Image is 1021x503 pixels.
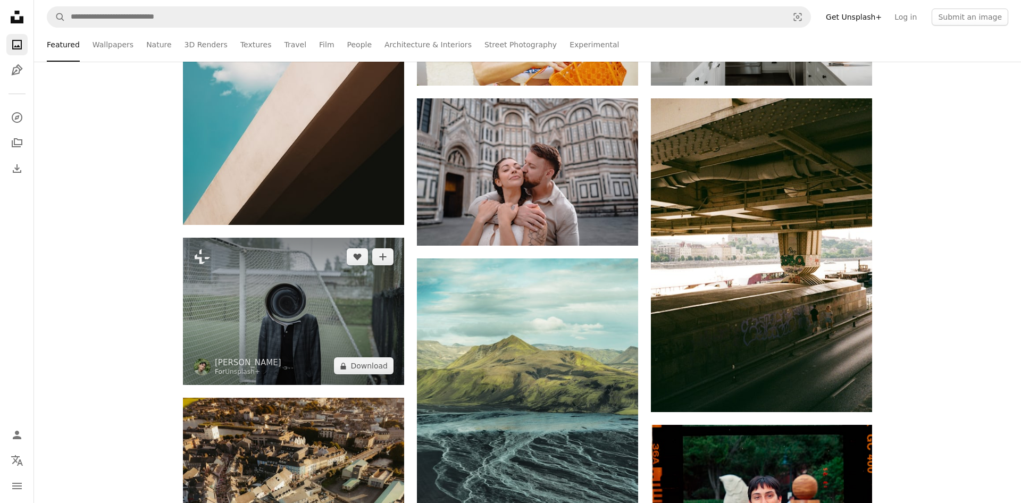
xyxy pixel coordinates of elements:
a: Film [319,28,334,62]
button: Search Unsplash [47,7,65,27]
button: Menu [6,475,28,497]
button: Add to Collection [372,248,394,265]
button: Visual search [785,7,810,27]
a: 3D Renders [185,28,228,62]
a: Street Photography [484,28,557,62]
a: Unsplash+ [225,368,260,375]
a: Figure with swirling vortex for a head [183,306,404,316]
button: Like [347,248,368,265]
button: Submit an image [932,9,1008,26]
a: Wallpapers [93,28,133,62]
a: Nature [146,28,171,62]
a: Single cloud in a bright blue sky [183,54,404,64]
a: Photos [6,34,28,55]
div: For [215,368,281,376]
button: Language [6,450,28,471]
a: Get Unsplash+ [819,9,888,26]
img: Figure with swirling vortex for a head [183,238,404,385]
a: Travel [284,28,306,62]
a: Explore [6,107,28,128]
a: [PERSON_NAME] [215,357,281,368]
img: People walk beneath a large concrete bridge over a river. [651,98,872,412]
a: Green mountains overlook braided river delta [417,401,638,410]
a: Log in / Sign up [6,424,28,446]
a: Download History [6,158,28,179]
img: Couple embracing in front of a historic cathedral [417,98,638,246]
img: Go to Aedrian Salazar's profile [194,358,211,375]
a: Couple embracing in front of a historic cathedral [417,167,638,177]
a: People [347,28,372,62]
form: Find visuals sitewide [47,6,811,28]
a: Log in [888,9,923,26]
a: Experimental [570,28,619,62]
a: People walk beneath a large concrete bridge over a river. [651,250,872,260]
a: Home — Unsplash [6,6,28,30]
a: Architecture & Interiors [384,28,472,62]
a: Illustrations [6,60,28,81]
a: Collections [6,132,28,154]
a: Textures [240,28,272,62]
button: Download [334,357,394,374]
